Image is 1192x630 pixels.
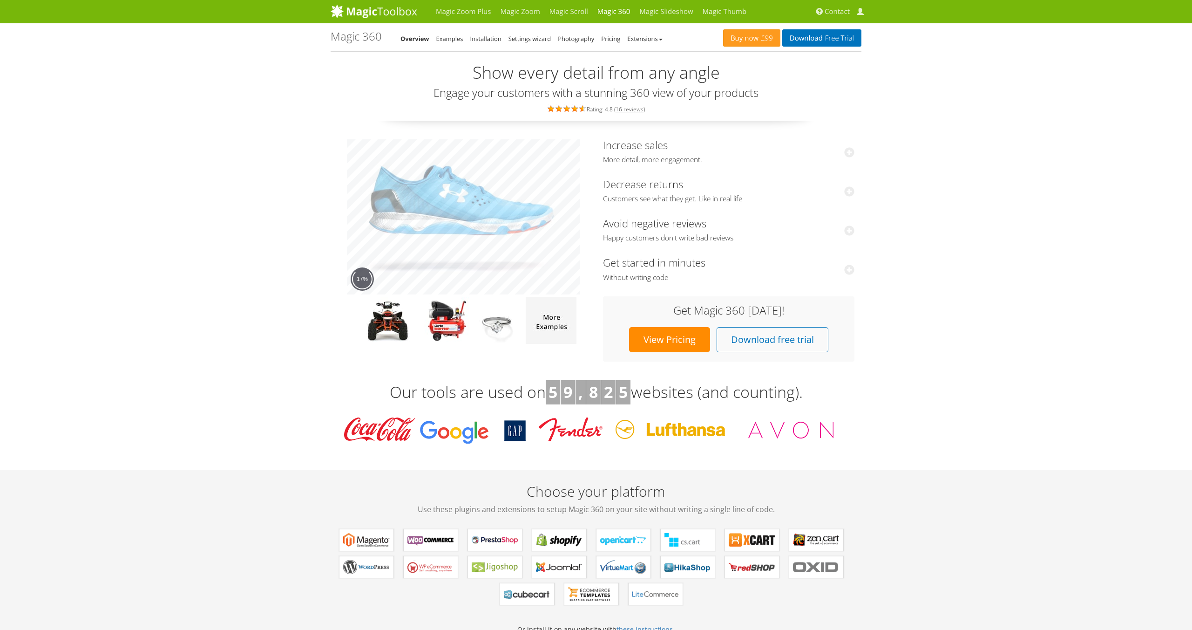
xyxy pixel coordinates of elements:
[403,556,458,578] a: Magic 360 for WP e-Commerce
[331,380,861,404] h3: Our tools are used on websites (and counting).
[729,560,775,574] b: Magic 360 for redSHOP
[568,587,615,601] b: Magic 360 for ecommerce Templates
[331,504,861,515] span: Use these plugins and extensions to setup Magic 360 on your site without writing a single line of...
[782,29,861,47] a: DownloadFree Trial
[603,155,854,164] span: More detail, more engagement.
[467,556,522,578] a: Magic 360 for Jigoshop
[331,30,382,42] h1: Magic 360
[472,560,518,574] b: Magic 360 for Jigoshop
[603,216,854,243] a: Avoid negative reviewsHappy customers don't write bad reviews
[338,414,854,446] img: Magic Toolbox Customers
[563,381,572,403] b: 9
[343,560,390,574] b: Magic 360 for WordPress
[536,560,582,574] b: Magic 360 for Joomla
[526,297,576,344] img: more magic 360 demos
[793,533,840,547] b: Magic 360 for Zen Cart
[596,529,651,551] a: Magic 360 for OpenCart
[331,484,861,515] h2: Choose your platform
[436,34,463,43] a: Examples
[628,583,683,605] a: Magic 360 for LiteCommerce
[664,560,711,574] b: Magic 360 for HikaShop
[603,138,854,164] a: Increase salesMore detail, more engagement.
[343,533,390,547] b: Magic 360 for Magento
[536,533,582,547] b: Magic 360 for Shopify
[500,583,555,605] a: Magic 360 for CubeCart
[629,327,710,352] a: View Pricing
[508,34,551,43] a: Settings wizard
[589,381,598,403] b: 8
[789,529,844,551] a: Magic 360 for Zen Cart
[619,381,628,403] b: 5
[600,560,647,574] b: Magic 360 for VirtueMart
[725,556,779,578] a: Magic 360 for redSHOP
[467,529,522,551] a: Magic 360 for PrestaShop
[793,560,840,574] b: Magic 360 for OXID
[603,233,854,243] span: Happy customers don't write bad reviews
[532,529,587,551] a: Magic 360 for Shopify
[403,529,458,551] a: Magic 360 for WooCommerce
[660,556,715,578] a: Magic 360 for HikaShop
[331,103,861,114] div: Rating: 4.8 ( )
[632,587,679,601] b: Magic 360 for LiteCommerce
[616,105,643,113] a: 16 reviews
[603,194,854,204] span: Customers see what they get. Like in real life
[331,4,417,18] img: MagicToolbox.com - Image tools for your website
[604,381,613,403] b: 2
[603,273,854,282] span: Without writing code
[407,533,454,547] b: Magic 360 for WooCommerce
[603,177,854,204] a: Decrease returnsCustomers see what they get. Like in real life
[558,34,594,43] a: Photography
[627,34,662,43] a: Extensions
[578,381,583,403] b: ,
[759,34,773,42] span: £99
[564,583,619,605] a: Magic 360 for ecommerce Templates
[729,533,775,547] b: Magic 360 for X-Cart
[472,533,518,547] b: Magic 360 for PrestaShop
[717,327,828,352] a: Download free trial
[331,63,861,82] h2: Show every detail from any angle
[331,87,861,99] h3: Engage your customers with a stunning 360 view of your products
[407,560,454,574] b: Magic 360 for WP e-Commerce
[601,34,620,43] a: Pricing
[596,556,651,578] a: Magic 360 for VirtueMart
[504,587,550,601] b: Magic 360 for CubeCart
[723,29,780,47] a: Buy now£99
[612,304,845,316] h3: Get Magic 360 [DATE]!
[470,34,501,43] a: Installation
[532,556,587,578] a: Magic 360 for Joomla
[725,529,779,551] a: Magic 360 for X-Cart
[825,7,850,16] span: Contact
[400,34,429,43] a: Overview
[339,529,394,551] a: Magic 360 for Magento
[603,255,854,282] a: Get started in minutesWithout writing code
[660,529,715,551] a: Magic 360 for CS-Cart
[339,556,394,578] a: Magic 360 for WordPress
[600,533,647,547] b: Magic 360 for OpenCart
[664,533,711,547] b: Magic 360 for CS-Cart
[823,34,854,42] span: Free Trial
[789,556,844,578] a: Magic 360 for OXID
[549,381,557,403] b: 5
